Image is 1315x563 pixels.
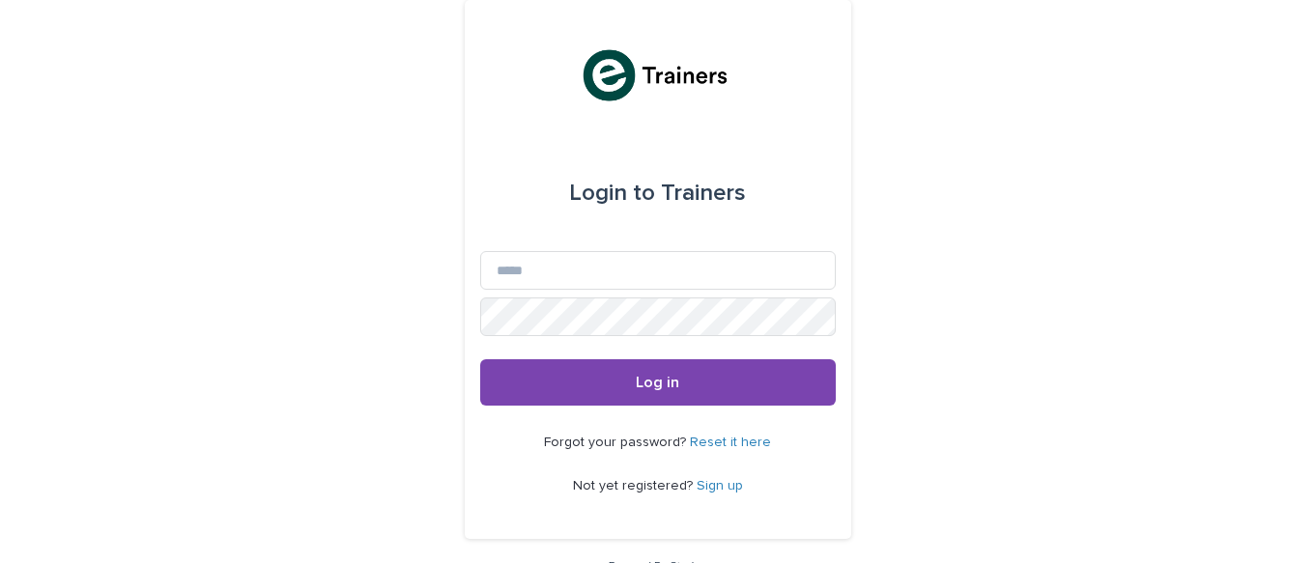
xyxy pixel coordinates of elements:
a: Sign up [697,479,743,493]
img: K0CqGN7SDeD6s4JG8KQk [578,46,737,104]
span: Log in [636,375,679,390]
div: Trainers [569,166,746,220]
button: Log in [480,359,836,406]
span: Forgot your password? [544,436,690,449]
span: Not yet registered? [573,479,697,493]
a: Reset it here [690,436,771,449]
span: Login to [569,182,655,205]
